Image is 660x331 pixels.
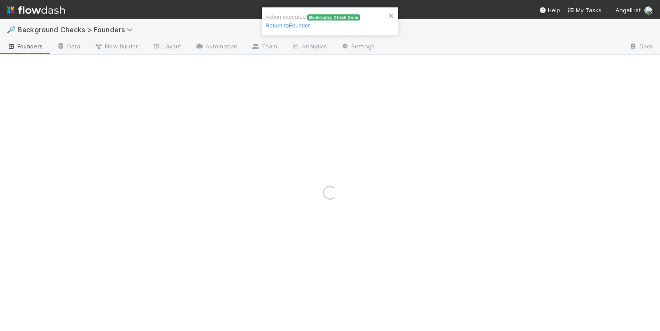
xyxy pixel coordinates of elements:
[50,40,87,54] a: Data
[265,22,310,29] a: Return toFounder
[145,40,188,54] a: Layout
[7,3,65,17] img: logo-inverted-e16ddd16eac7371096b0.svg
[539,6,560,14] div: Help
[567,7,602,14] span: My Tasks
[244,40,284,54] a: Team
[307,14,360,21] span: Bankruptcy Check Done
[265,14,360,29] span: Action executed
[334,40,382,54] a: Settings
[284,40,334,54] a: Analytics
[87,40,145,54] a: Flow Builder
[567,6,602,14] a: My Tasks
[188,40,244,54] a: Automation
[644,6,653,15] img: avatar_ddac2f35-6c49-494a-9355-db49d32eca49.png
[388,11,395,20] button: close
[7,42,43,51] span: Founders
[94,42,138,51] span: Flow Builder
[17,25,137,34] span: Background Checks > Founders
[615,7,641,14] span: AngelList
[7,26,16,33] span: 🔎
[622,40,660,54] a: Docs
